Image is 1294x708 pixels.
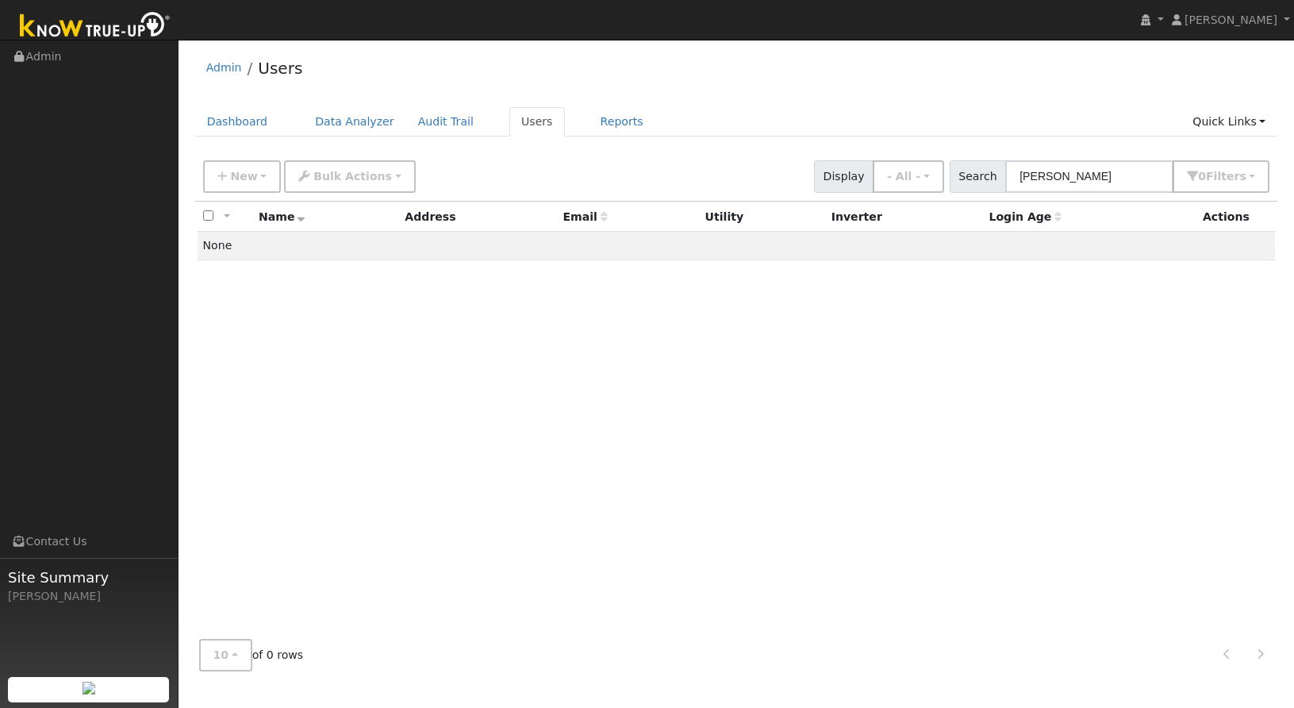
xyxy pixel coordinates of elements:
span: Bulk Actions [313,170,392,183]
button: Bulk Actions [284,160,415,193]
a: Users [258,59,302,78]
span: Email [563,210,607,223]
img: Know True-Up [12,9,179,44]
span: Search [950,160,1006,193]
span: Name [259,210,305,223]
button: 10 [199,639,252,671]
div: Address [405,209,551,225]
div: [PERSON_NAME] [8,588,170,605]
span: of 0 rows [199,639,304,671]
button: New [203,160,282,193]
span: New [230,170,257,183]
span: [PERSON_NAME] [1185,13,1277,26]
span: Display [814,160,874,193]
a: Audit Trail [406,107,486,137]
button: 0Filters [1173,160,1269,193]
span: 10 [213,648,229,661]
span: s [1239,170,1246,183]
input: Search [1005,160,1173,193]
a: Dashboard [195,107,280,137]
span: Filter [1206,170,1246,183]
div: Actions [1203,209,1269,225]
div: Utility [705,209,820,225]
a: Quick Links [1181,107,1277,137]
button: - All - [873,160,944,193]
a: Users [509,107,565,137]
span: Days since last login [989,210,1062,223]
a: Admin [206,61,242,74]
span: Site Summary [8,567,170,588]
img: retrieve [83,682,95,695]
div: Inverter [831,209,978,225]
a: Reports [589,107,655,137]
a: Data Analyzer [303,107,406,137]
td: None [198,232,1276,260]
